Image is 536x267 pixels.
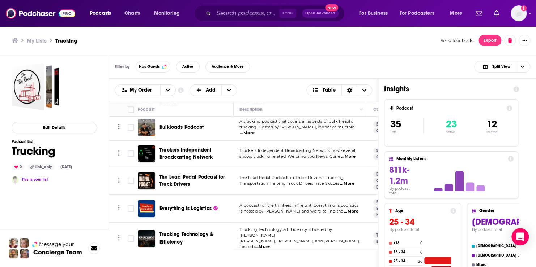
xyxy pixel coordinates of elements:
[491,7,502,19] a: Show notifications dropdown
[160,85,175,96] button: open menu
[138,230,155,247] img: Trucking Technology & Efficiency
[373,212,390,218] a: News
[128,150,134,157] span: Toggle select row
[306,84,373,96] h2: Choose View
[130,88,154,93] span: My Order
[357,105,366,114] button: Column Actions
[12,63,59,110] a: Trucking
[159,174,225,187] span: The Lead Pedal Podcast for Truck Drivers
[159,231,213,245] span: Trucking Technology & Efficiency
[511,5,527,21] span: Logged in as roneledotsonRAD
[341,85,357,96] div: Sort Direction
[239,181,339,186] span: Transportation Helping Truck Drivers have Succes
[9,249,18,258] img: Jon Profile
[474,61,530,73] button: Choose View
[390,130,423,134] p: Total
[396,106,503,111] h4: Podcast
[395,8,445,19] button: open menu
[239,154,340,159] span: shows trucking related. We bring you News, Curre
[239,209,343,214] span: is hosted by [PERSON_NAME] and we're telling the
[12,176,19,183] a: Ronele Dotson
[511,5,527,21] img: User Profile
[384,84,507,93] h1: Insights
[159,147,213,160] span: Truckers Independent Broadcasting Network
[396,156,505,161] h4: Monthly Listens
[12,139,75,144] h3: Podcast List
[473,7,485,19] a: Show notifications dropdown
[12,122,97,133] button: Edit Details
[240,130,255,136] span: ...More
[20,249,29,258] img: Barbara Profile
[159,124,204,130] span: Bulkloads Podcast
[239,148,355,153] span: Truckers Independent Broadcasting Network host several
[159,124,204,131] a: Bulkloads Podcast
[117,175,122,186] button: Move
[128,178,134,184] span: Toggle select row
[205,61,250,73] button: Audience & More
[393,241,418,245] h4: <18
[476,263,518,267] h4: Mixed
[128,124,134,131] span: Toggle select row
[139,65,160,69] span: Has Guests
[492,65,510,69] span: Split View
[393,250,418,254] h4: 18 - 24
[115,84,176,96] h2: Choose List sort
[159,146,231,161] a: Truckers Independent Broadcasting Network
[511,228,529,245] div: Open Intercom Messenger
[27,37,47,44] a: My Lists
[340,181,354,187] span: ...More
[138,172,155,189] img: The Lead Pedal Podcast for Truck Drivers
[476,253,516,258] h4: [DEMOGRAPHIC_DATA]
[302,9,339,18] button: Open AdvancedNew
[393,259,416,263] h4: 25 - 34
[117,233,122,244] button: Move
[138,105,155,114] div: Podcast
[214,8,279,19] input: Search podcasts, credits, & more...
[521,5,527,11] svg: Add a profile image
[159,231,231,245] a: Trucking Technology & Efficiency
[420,250,422,255] h4: 0
[120,8,144,19] a: Charts
[128,235,134,242] span: Toggle select row
[115,88,160,93] button: open menu
[359,8,388,18] span: For Business
[400,8,434,18] span: For Podcasters
[373,232,403,238] a: Technology
[389,186,418,196] h4: By podcast total
[445,8,471,19] button: open menu
[124,8,140,18] span: Charts
[418,259,422,264] h4: 20
[22,177,48,182] a: This is your list
[117,122,122,133] button: Move
[159,205,212,211] span: Everything is Logistics
[341,154,356,159] span: ...More
[239,203,358,208] span: A podcast for the thinkers in freight. Everything is Logistics
[12,164,25,170] div: 0
[138,119,155,136] img: Bulkloads Podcast
[239,124,354,130] span: trucking. Hosted by [PERSON_NAME], owner of multiple
[6,6,75,20] a: Podchaser - Follow, Share and Rate Podcasts
[389,165,408,186] span: 811k-1.2m
[58,164,75,170] div: [DATE]
[239,238,360,249] span: [PERSON_NAME], [PERSON_NAME], and [PERSON_NAME]. Each sh
[486,118,497,130] span: 12
[128,205,134,212] span: Toggle select row
[373,171,396,177] a: Business
[178,87,184,94] a: Show additional information
[182,65,193,69] span: Active
[239,119,353,124] span: A trucking podcast that covers all aspects of bulk freight
[138,200,155,217] img: Everything is Logistics
[518,253,521,258] h4: 31
[12,144,75,158] h1: Trucking
[305,12,335,15] span: Open Advanced
[438,38,476,44] button: Send feedback.
[279,9,296,18] span: Ctrl K
[446,118,456,130] span: 23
